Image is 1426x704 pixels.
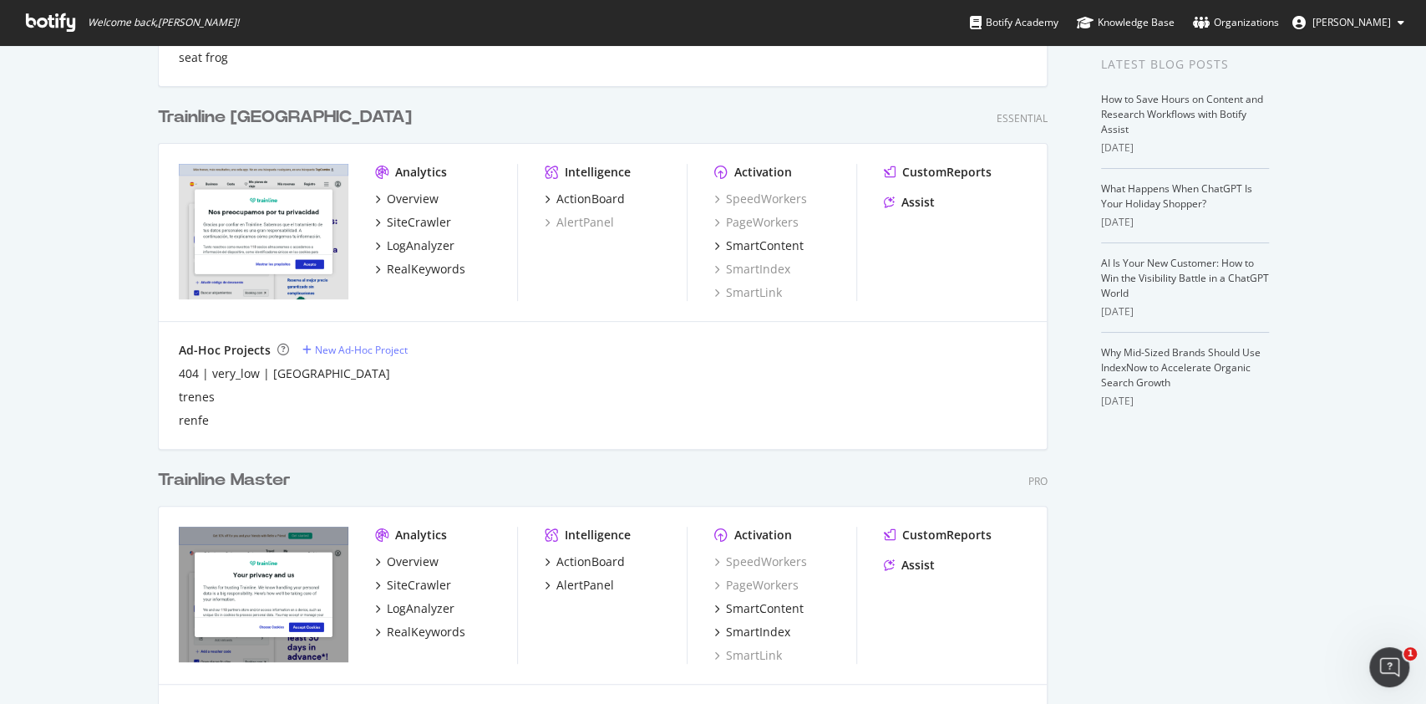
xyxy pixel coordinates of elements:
div: SiteCrawler [387,577,451,594]
a: 404 | very_low | [GEOGRAPHIC_DATA] [179,365,390,382]
div: Botify Academy [970,14,1058,31]
a: PageWorkers [714,577,799,594]
div: Overview [387,191,439,207]
div: Essential [997,111,1048,125]
a: AlertPanel [545,214,614,231]
button: [PERSON_NAME] [1279,9,1418,36]
a: RealKeywords [375,624,465,640]
iframe: Intercom live chat [1369,647,1409,687]
a: How to Save Hours on Content and Research Workflows with Botify Assist [1101,92,1263,136]
a: Overview [375,191,439,207]
a: CustomReports [884,527,992,543]
span: 1 [1403,647,1417,661]
div: Overview [387,554,439,570]
div: Latest Blog Posts [1101,55,1269,74]
div: SiteCrawler [387,214,451,231]
a: PageWorkers [714,214,799,231]
div: [DATE] [1101,140,1269,156]
div: Intelligence [565,527,631,543]
a: Trainline Master [158,468,297,492]
div: Organizations [1193,14,1279,31]
a: seat frog [179,49,228,66]
div: CustomReports [902,527,992,543]
a: SmartIndex [714,624,790,640]
a: Assist [884,557,935,574]
a: LogAnalyzer [375,237,454,254]
a: SmartIndex [714,261,790,278]
div: Intelligence [565,164,631,181]
img: https://www.thetrainline.com/es [179,164,348,299]
a: ActionBoard [545,554,625,570]
div: Ad-Hoc Projects [179,342,271,359]
a: LogAnalyzer [375,600,454,617]
div: [DATE] [1101,215,1269,230]
a: SiteCrawler [375,214,451,231]
a: SpeedWorkers [714,554,807,570]
img: https://www.thetrainline.com [179,527,348,662]
a: Trainline [GEOGRAPHIC_DATA] [158,105,419,130]
div: LogAnalyzer [387,600,454,617]
div: SmartContent [726,600,804,617]
a: Why Mid-Sized Brands Should Use IndexNow to Accelerate Organic Search Growth [1101,345,1261,390]
div: New Ad-Hoc Project [315,343,408,357]
a: CustomReports [884,164,992,181]
div: Activation [734,527,792,543]
a: SpeedWorkers [714,191,807,207]
span: Welcome back, [PERSON_NAME] ! [88,16,239,29]
div: Assist [901,557,935,574]
div: Knowledge Base [1077,14,1175,31]
a: SmartContent [714,600,804,617]
a: trenes [179,389,215,406]
a: SiteCrawler [375,577,451,594]
a: SmartLink [714,284,782,301]
div: RealKeywords [387,624,465,640]
a: What Happens When ChatGPT Is Your Holiday Shopper? [1101,181,1252,211]
a: AI Is Your New Customer: How to Win the Visibility Battle in a ChatGPT World [1101,256,1269,300]
div: Activation [734,164,792,181]
a: Overview [375,554,439,570]
div: Trainline [GEOGRAPHIC_DATA] [158,105,412,130]
div: CustomReports [902,164,992,181]
div: [DATE] [1101,304,1269,319]
span: Caroline Schor [1312,15,1391,29]
div: RealKeywords [387,261,465,278]
a: Assist [884,194,935,211]
div: AlertPanel [556,577,614,594]
div: Analytics [395,164,447,181]
a: renfe [179,412,209,429]
div: ActionBoard [556,554,625,570]
a: SmartLink [714,647,782,664]
div: SmartIndex [726,624,790,640]
div: SmartContent [726,237,804,254]
div: Pro [1028,474,1048,488]
a: ActionBoard [545,191,625,207]
div: Trainline Master [158,468,291,492]
div: ActionBoard [556,191,625,207]
a: AlertPanel [545,577,614,594]
a: SmartContent [714,237,804,254]
a: RealKeywords [375,261,465,278]
div: LogAnalyzer [387,237,454,254]
a: New Ad-Hoc Project [302,343,408,357]
div: [DATE] [1101,394,1269,409]
div: Analytics [395,527,447,543]
div: Assist [901,194,935,211]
